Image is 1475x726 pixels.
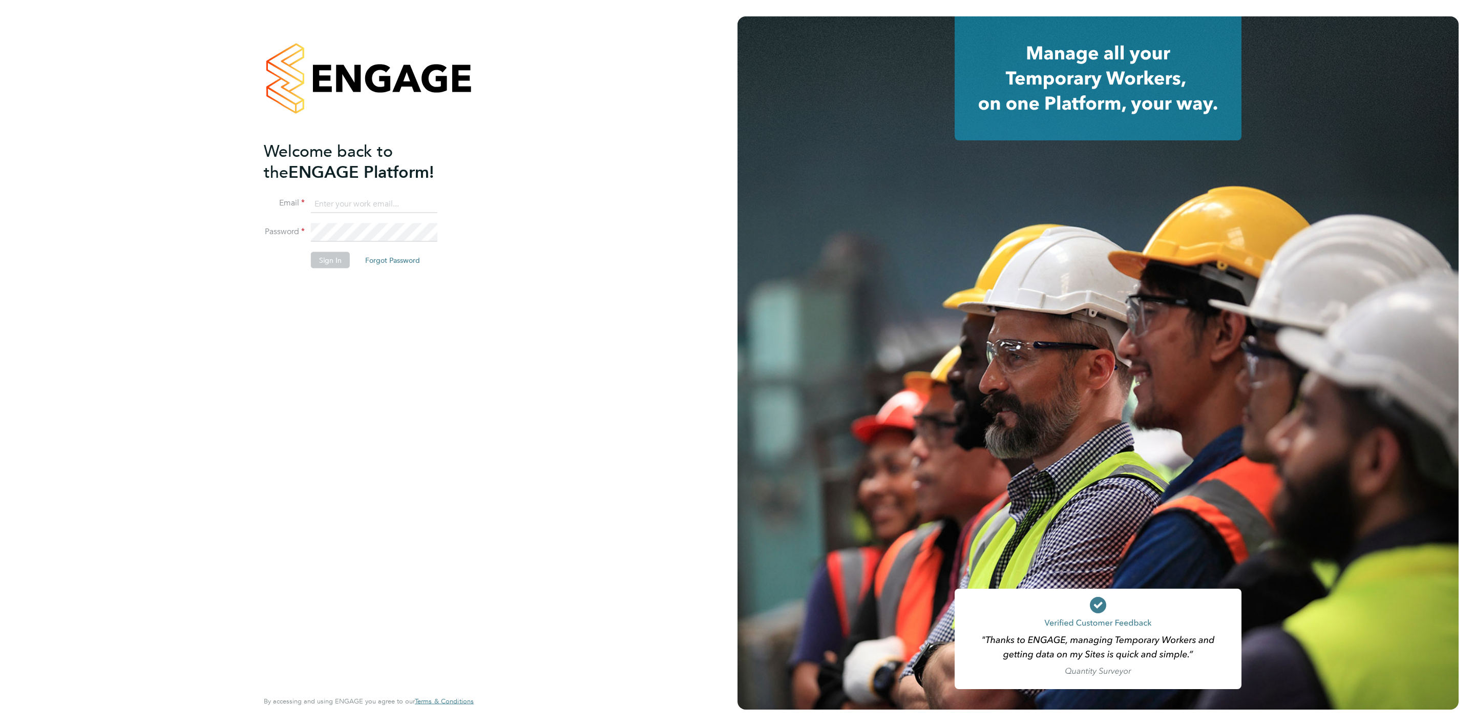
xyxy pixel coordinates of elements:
[311,252,350,268] button: Sign In
[264,198,305,209] label: Email
[311,195,437,213] input: Enter your work email...
[264,141,393,182] span: Welcome back to the
[264,226,305,237] label: Password
[415,697,474,706] a: Terms & Conditions
[264,140,463,182] h2: ENGAGE Platform!
[264,697,474,706] span: By accessing and using ENGAGE you agree to our
[357,252,428,268] button: Forgot Password
[415,697,474,706] span: Terms & Conditions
